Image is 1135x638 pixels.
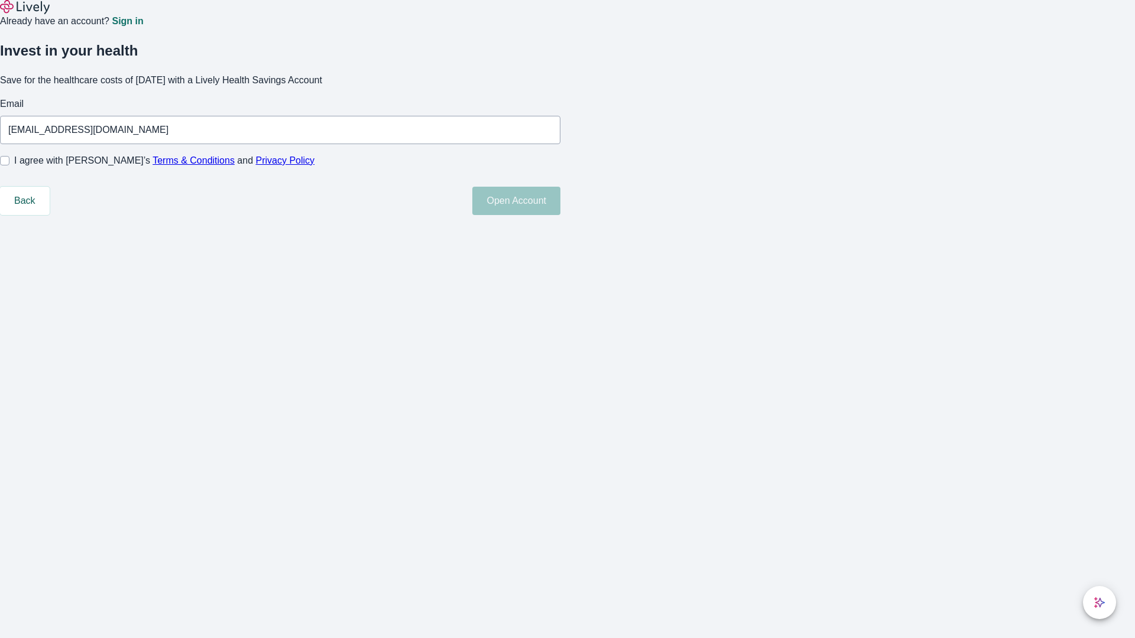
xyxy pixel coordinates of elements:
a: Sign in [112,17,143,26]
button: chat [1083,586,1116,619]
svg: Lively AI Assistant [1094,597,1105,608]
a: Privacy Policy [256,155,315,165]
span: I agree with [PERSON_NAME]’s and [14,154,314,168]
a: Terms & Conditions [153,155,235,165]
